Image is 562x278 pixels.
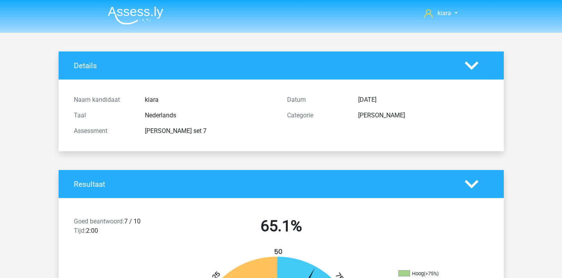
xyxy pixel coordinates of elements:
[68,111,139,120] div: Taal
[424,271,439,276] div: (>75%)
[352,95,494,104] div: [DATE]
[74,180,453,189] h4: Resultaat
[421,9,460,18] a: kiara
[352,111,494,120] div: [PERSON_NAME]
[180,217,382,236] h2: 65.1%
[74,227,86,234] span: Tijd:
[281,111,352,120] div: Categorie
[68,126,139,136] div: Assessment
[398,270,476,277] li: Hoog
[139,95,281,104] div: kiara
[68,217,175,239] div: 7 / 10 2:00
[74,218,124,225] span: Goed beantwoord:
[437,9,451,17] span: kiara
[108,6,163,25] img: Assessly
[139,126,281,136] div: [PERSON_NAME] set 7
[139,111,281,120] div: Nederlands
[74,61,453,70] h4: Details
[281,95,352,104] div: Datum
[68,95,139,104] div: Naam kandidaat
